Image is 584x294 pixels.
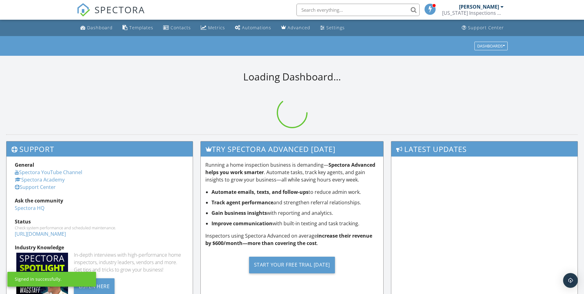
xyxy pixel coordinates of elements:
a: Spectora HQ [15,205,44,211]
img: The Best Home Inspection Software - Spectora [77,3,90,17]
a: Spectora YouTube Channel [15,169,82,176]
a: SPECTORA [77,8,145,21]
strong: Improve communication [211,220,272,227]
a: Templates [120,22,156,34]
div: Dashboard [87,25,113,31]
a: Automations (Basic) [232,22,274,34]
div: Status [15,218,184,225]
button: Dashboards [474,42,508,50]
a: Spectora Academy [15,176,65,183]
div: Advanced [288,25,310,31]
div: Contacts [171,25,191,31]
div: In-depth interviews with high-performance home inspectors, industry leaders, vendors and more. Ge... [74,251,184,273]
strong: increase their revenue by $600/month—more than covering the cost [205,232,372,247]
p: Running a home inspection business is demanding— . Automate tasks, track key agents, and gain ins... [205,161,379,183]
a: Contacts [161,22,193,34]
h3: Latest Updates [391,141,578,157]
input: Search everything... [296,4,420,16]
div: Ask the community [15,197,184,204]
li: with built-in texting and task tracking. [211,220,379,227]
div: Industry Knowledge [15,244,184,251]
a: Listen Here [74,283,115,289]
div: Florida Inspections Group LLC [442,10,504,16]
div: Dashboards [477,44,505,48]
a: [URL][DOMAIN_NAME] [15,231,66,237]
a: Settings [318,22,347,34]
div: Templates [129,25,153,31]
div: [PERSON_NAME] [459,4,499,10]
a: Support Center [15,184,56,190]
strong: Track agent performance [211,199,273,206]
div: Signed in successfully. [15,276,62,282]
h3: Support [6,141,193,157]
li: and strengthen referral relationships. [211,199,379,206]
a: Support Center [459,22,506,34]
p: Inspectors using Spectora Advanced on average . [205,232,379,247]
strong: Spectora Advanced helps you work smarter [205,161,375,176]
div: Automations [242,25,271,31]
strong: Automate emails, texts, and follow-ups [211,189,308,195]
a: Dashboard [78,22,115,34]
div: Start Your Free Trial [DATE] [249,257,335,273]
div: Settings [326,25,345,31]
div: Support Center [468,25,504,31]
a: Advanced [279,22,313,34]
strong: Gain business insights [211,210,267,216]
a: Start Your Free Trial [DATE] [205,252,379,278]
h3: Try spectora advanced [DATE] [201,141,383,157]
li: to reduce admin work. [211,188,379,196]
li: with reporting and analytics. [211,209,379,217]
strong: General [15,161,34,168]
span: SPECTORA [95,3,145,16]
div: Check system performance and scheduled maintenance. [15,225,184,230]
div: Metrics [208,25,225,31]
a: Metrics [198,22,228,34]
div: Open Intercom Messenger [563,273,578,288]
